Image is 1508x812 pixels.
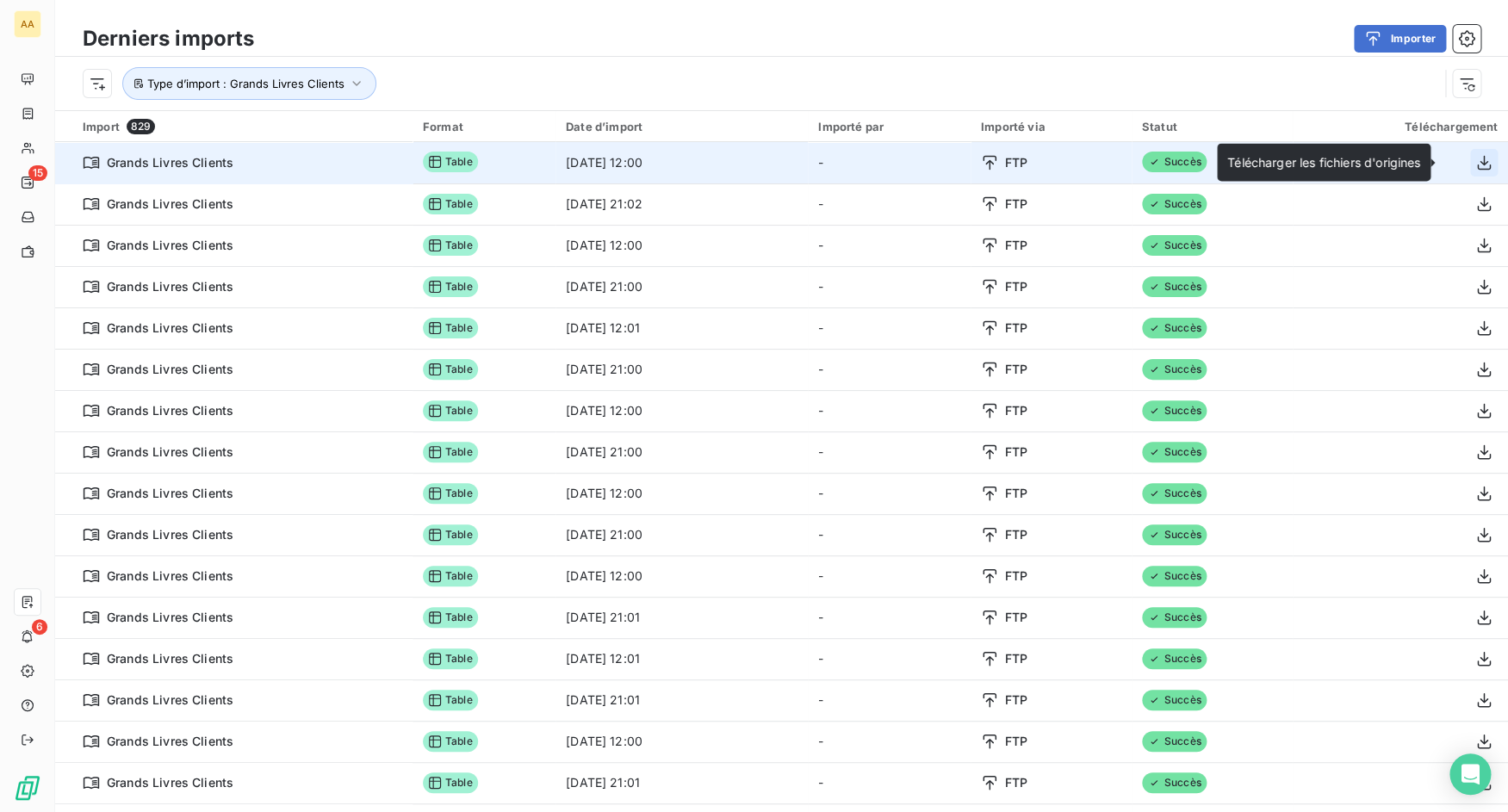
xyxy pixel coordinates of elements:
[808,142,971,183] td: -
[1005,361,1027,378] span: FTP
[555,266,808,307] td: [DATE] 21:00
[808,597,971,638] td: -
[1142,566,1207,586] span: Succès
[107,774,233,791] span: Grands Livres Clients
[107,319,233,337] span: Grands Livres Clients
[1142,483,1207,504] span: Succès
[423,318,478,338] span: Table
[808,183,971,225] td: -
[555,762,808,803] td: [DATE] 21:01
[555,307,808,349] td: [DATE] 12:01
[107,485,233,502] span: Grands Livres Clients
[107,733,233,750] span: Grands Livres Clients
[808,307,971,349] td: -
[1005,402,1027,419] span: FTP
[1142,235,1207,256] span: Succès
[1005,691,1027,709] span: FTP
[423,772,478,793] span: Table
[1005,237,1027,254] span: FTP
[555,721,808,762] td: [DATE] 12:00
[555,142,808,183] td: [DATE] 12:00
[107,278,233,295] span: Grands Livres Clients
[555,349,808,390] td: [DATE] 21:00
[32,619,47,635] span: 6
[1142,152,1207,172] span: Succès
[1142,359,1207,380] span: Succès
[423,120,545,133] div: Format
[1005,609,1027,626] span: FTP
[555,390,808,431] td: [DATE] 12:00
[423,483,478,504] span: Table
[1227,155,1420,170] span: Télécharger les fichiers d'origines
[1354,25,1446,53] button: Importer
[1142,400,1207,421] span: Succès
[107,650,233,667] span: Grands Livres Clients
[1005,319,1027,337] span: FTP
[1142,607,1207,628] span: Succès
[28,165,47,181] span: 15
[555,473,808,514] td: [DATE] 12:00
[1142,690,1207,710] span: Succès
[818,120,960,133] div: Importé par
[1142,442,1207,462] span: Succès
[808,679,971,721] td: -
[14,774,41,802] img: Logo LeanPay
[423,731,478,752] span: Table
[423,566,478,586] span: Table
[808,762,971,803] td: -
[566,120,797,133] div: Date d’import
[14,169,40,196] a: 15
[808,431,971,473] td: -
[555,514,808,555] td: [DATE] 21:00
[423,276,478,297] span: Table
[808,555,971,597] td: -
[107,443,233,461] span: Grands Livres Clients
[1142,276,1207,297] span: Succès
[423,235,478,256] span: Table
[555,638,808,679] td: [DATE] 12:01
[1005,195,1027,213] span: FTP
[1005,485,1027,502] span: FTP
[423,607,478,628] span: Table
[423,524,478,545] span: Table
[423,442,478,462] span: Table
[808,349,971,390] td: -
[107,154,233,171] span: Grands Livres Clients
[107,237,233,254] span: Grands Livres Clients
[127,119,155,134] span: 829
[808,473,971,514] td: -
[107,609,233,626] span: Grands Livres Clients
[107,526,233,543] span: Grands Livres Clients
[423,690,478,710] span: Table
[555,183,808,225] td: [DATE] 21:02
[555,431,808,473] td: [DATE] 21:00
[423,194,478,214] span: Table
[107,567,233,585] span: Grands Livres Clients
[555,679,808,721] td: [DATE] 21:01
[423,648,478,669] span: Table
[1005,154,1027,171] span: FTP
[1005,443,1027,461] span: FTP
[1449,753,1491,795] div: Open Intercom Messenger
[1142,120,1282,133] div: Statut
[1142,772,1207,793] span: Succès
[808,514,971,555] td: -
[1005,278,1027,295] span: FTP
[107,691,233,709] span: Grands Livres Clients
[1142,318,1207,338] span: Succès
[1142,524,1207,545] span: Succès
[122,67,376,100] button: Type d’import : Grands Livres Clients
[1005,650,1027,667] span: FTP
[1005,733,1027,750] span: FTP
[423,152,478,172] span: Table
[1303,120,1498,133] div: Téléchargement
[83,119,402,134] div: Import
[808,638,971,679] td: -
[1142,648,1207,669] span: Succès
[1005,567,1027,585] span: FTP
[107,402,233,419] span: Grands Livres Clients
[14,10,41,38] div: AA
[555,597,808,638] td: [DATE] 21:01
[147,77,344,90] span: Type d’import : Grands Livres Clients
[555,225,808,266] td: [DATE] 12:00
